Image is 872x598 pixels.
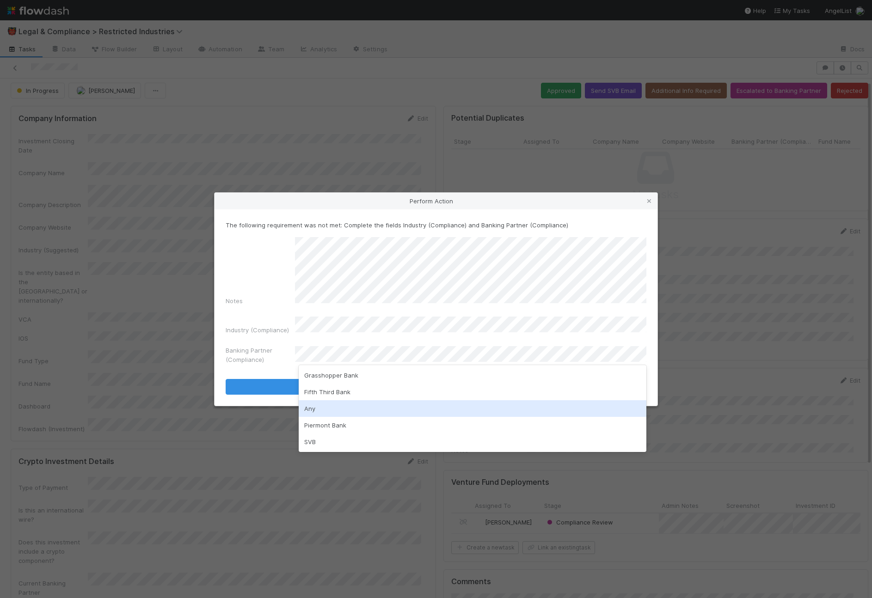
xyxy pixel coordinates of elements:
div: Grasshopper Bank [299,367,646,384]
label: Notes [226,296,243,305]
div: Perform Action [215,193,657,209]
div: Piermont Bank [299,417,646,433]
div: SVB [299,433,646,450]
p: The following requirement was not met: Complete the fields Industry (Compliance) and Banking Part... [226,220,646,230]
div: Fifth Third Bank [299,384,646,400]
button: Approved [226,379,646,395]
label: Banking Partner (Compliance) [226,346,295,364]
div: Any [299,400,646,417]
label: Industry (Compliance) [226,325,289,335]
